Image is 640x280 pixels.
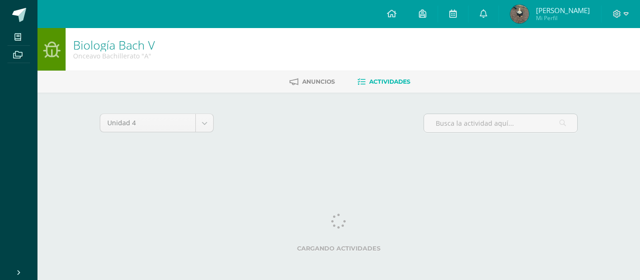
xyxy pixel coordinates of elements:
[536,14,590,22] span: Mi Perfil
[536,6,590,15] span: [PERSON_NAME]
[290,74,335,89] a: Anuncios
[369,78,410,85] span: Actividades
[73,51,155,60] div: Onceavo Bachillerato 'A'
[100,114,213,132] a: Unidad 4
[302,78,335,85] span: Anuncios
[424,114,577,132] input: Busca la actividad aquí...
[73,37,155,53] a: Biología Bach V
[357,74,410,89] a: Actividades
[73,38,155,51] h1: Biología Bach V
[100,245,578,252] label: Cargando actividades
[510,5,529,23] img: cda4ca2107ef92bdb77e9bf5b7713d7b.png
[107,114,188,132] span: Unidad 4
